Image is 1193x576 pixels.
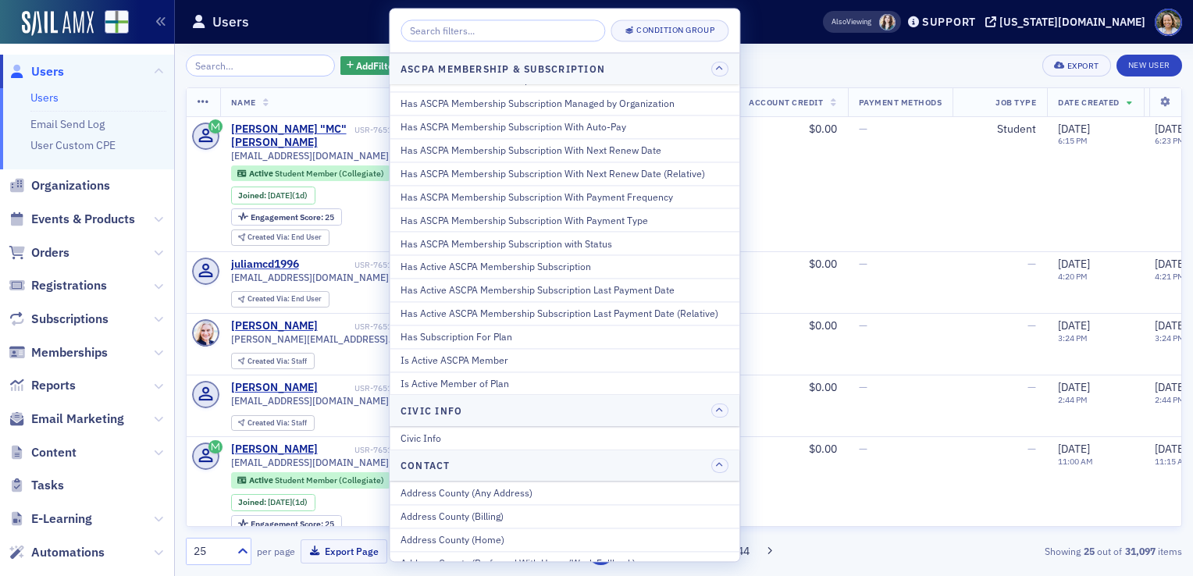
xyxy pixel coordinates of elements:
a: [PERSON_NAME] "MC" [PERSON_NAME] [231,123,352,150]
span: Add Filter [356,59,397,73]
div: Has ASCPA Membership Subscription With Next Renew Date [401,143,728,157]
span: Created Via : [248,356,291,366]
time: 6:23 PM [1155,135,1184,146]
div: Has ASCPA Membership Subscription With Next Renew Date (Relative) [401,166,728,180]
a: Users [9,63,64,80]
span: Payment Methods [859,97,942,108]
time: 2:44 PM [1058,394,1088,405]
button: Has ASCPA Membership Subscription With Payment Type [390,208,739,232]
div: Has ASCPA Membership Subscription with Status [401,236,728,251]
a: Active Student Member (Collegiate) [237,169,383,179]
a: Content [9,444,77,461]
span: Created Via : [248,418,291,428]
span: Tasks [31,477,64,494]
button: Export [1042,55,1110,76]
h4: Civic Info [401,404,462,418]
span: Joined : [238,190,268,201]
span: [EMAIL_ADDRESS][DOMAIN_NAME] [231,395,389,407]
label: per page [257,544,295,558]
div: First Ever ASCPA Membership Plan [401,73,728,87]
span: Users [31,63,64,80]
div: Address County (Home) [401,532,728,546]
span: Job Type [995,97,1036,108]
div: End User [248,295,322,304]
span: Account Credit [749,97,823,108]
button: Is Active ASCPA Member [390,348,739,372]
input: Search filters... [401,20,605,41]
div: Civic Info [401,431,728,445]
div: Created Via: Staff [231,353,315,369]
span: Created Via : [248,293,291,304]
div: (1d) [268,497,308,507]
time: 3:24 PM [1058,332,1088,343]
span: [DATE] [1155,122,1187,136]
span: — [1027,318,1036,332]
span: $0.00 [809,318,837,332]
span: [DATE] [268,190,292,201]
button: Has ASCPA Membership Subscription with Status [390,232,739,255]
div: Has Active ASCPA Membership Subscription [401,260,728,274]
div: Active: Active: Student Member (Collegiate) [231,165,391,181]
span: Viewing [832,16,871,27]
span: [DATE] [1155,380,1187,394]
span: Automations [31,544,105,561]
span: Email Marketing [31,411,124,428]
span: Engagement Score : [251,212,325,222]
button: Has ASCPA Membership Subscription With Auto-Pay [390,115,739,138]
span: [DATE] [1155,442,1187,456]
span: [DATE] [1058,257,1090,271]
a: Orders [9,244,69,261]
span: [EMAIL_ADDRESS][DOMAIN_NAME] [231,272,389,283]
time: 6:15 PM [1058,135,1088,146]
a: Automations [9,544,105,561]
span: — [859,257,867,271]
div: Has ASCPA Membership Subscription With Payment Type [401,213,728,227]
div: Is Active Member of Plan [401,376,728,390]
a: User Custom CPE [30,138,116,152]
img: SailAMX [22,11,94,36]
span: — [1027,257,1036,271]
a: Email Marketing [9,411,124,428]
div: USR-7651773 [354,125,406,135]
button: Has Subscription For Plan [390,325,739,348]
span: Memberships [31,344,108,361]
a: E-Learning [9,510,92,528]
button: Has ASCPA Membership Subscription With Next Renew Date (Relative) [390,162,739,185]
div: Address County (Billing) [401,510,728,524]
span: E-Learning [31,510,92,528]
span: Subscriptions [31,311,109,328]
h1: Users [212,12,249,31]
span: Student Member (Collegiate) [275,475,384,485]
span: Registrations [31,277,107,294]
div: 25 [251,520,334,528]
button: Has ASCPA Membership Subscription Managed by Organization [390,91,739,115]
div: Has Active ASCPA Membership Subscription Last Payment Date [401,283,728,297]
span: Reports [31,377,76,394]
a: Active Student Member (Collegiate) [237,475,383,485]
button: Address County (Preferred With Home/Work Fallback) [390,551,739,574]
div: Joined: 2025-10-02 00:00:00 [231,494,315,511]
span: [EMAIL_ADDRESS][DOMAIN_NAME] [231,457,389,468]
span: [DATE] [1155,257,1187,271]
button: Is Active Member of Plan [390,372,739,395]
button: Has Active ASCPA Membership Subscription [390,255,739,279]
span: $0.00 [809,442,837,456]
span: [PERSON_NAME][EMAIL_ADDRESS][PERSON_NAME][DOMAIN_NAME] [231,333,406,345]
div: Is Active ASCPA Member [401,353,728,367]
button: Has Active ASCPA Membership Subscription Last Payment Date [390,278,739,301]
span: Content [31,444,77,461]
span: [DATE] [268,496,292,507]
div: Address County (Preferred With Home/Work Fallback) [401,556,728,570]
div: End User [248,233,322,242]
a: Registrations [9,277,107,294]
a: juliamcd1996 [231,258,299,272]
time: 11:00 AM [1058,456,1093,467]
div: Created Via: End User [231,291,329,308]
button: [US_STATE][DOMAIN_NAME] [985,16,1151,27]
div: Address County (Any Address) [401,486,728,500]
div: Support [922,15,976,29]
div: Has Subscription For Plan [401,329,728,343]
div: [PERSON_NAME] [231,381,318,395]
time: 4:20 PM [1058,271,1088,282]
